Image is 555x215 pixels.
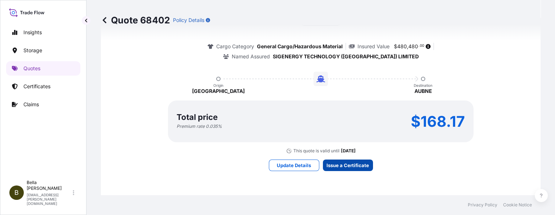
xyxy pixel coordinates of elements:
a: Certificates [6,79,80,94]
a: Insights [6,25,80,40]
span: , [407,44,408,49]
p: This quote is valid until [293,148,339,154]
p: Certificates [23,83,50,90]
p: Insights [23,29,42,36]
p: Bella [PERSON_NAME] [27,180,71,191]
p: SIGENERGY TECHNOLOGY ([GEOGRAPHIC_DATA]) LIMITED [273,53,419,60]
p: Policy Details [173,17,204,24]
p: General Cargo/Hazardous Material [257,43,343,50]
p: [DATE] [341,148,356,154]
p: Storage [23,47,42,54]
button: Update Details [269,160,319,171]
a: Cookie Notice [503,202,532,208]
span: 480 [397,44,407,49]
p: [GEOGRAPHIC_DATA] [192,88,245,95]
a: Storage [6,43,80,58]
p: Update Details [277,162,311,169]
p: Total price [177,113,218,121]
p: Cargo Category [216,43,254,50]
span: 480 [408,44,418,49]
p: Named Assured [232,53,270,60]
span: . [418,45,419,47]
span: 00 [420,45,424,47]
p: Quote 68402 [101,14,170,26]
p: Claims [23,101,39,108]
p: Destination [414,83,432,88]
a: Claims [6,97,80,112]
p: AUBNE [414,88,432,95]
p: Issue a Certificate [327,162,369,169]
p: Premium rate 0.035 % [177,124,222,129]
a: Privacy Policy [468,202,497,208]
a: Quotes [6,61,80,76]
p: Insured Value [358,43,390,50]
p: Quotes [23,65,40,72]
button: Issue a Certificate [323,160,373,171]
p: $168.17 [411,116,465,127]
p: Origin [213,83,223,88]
span: $ [394,44,397,49]
p: [EMAIL_ADDRESS][PERSON_NAME][DOMAIN_NAME] [27,193,71,206]
span: B [14,189,19,196]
